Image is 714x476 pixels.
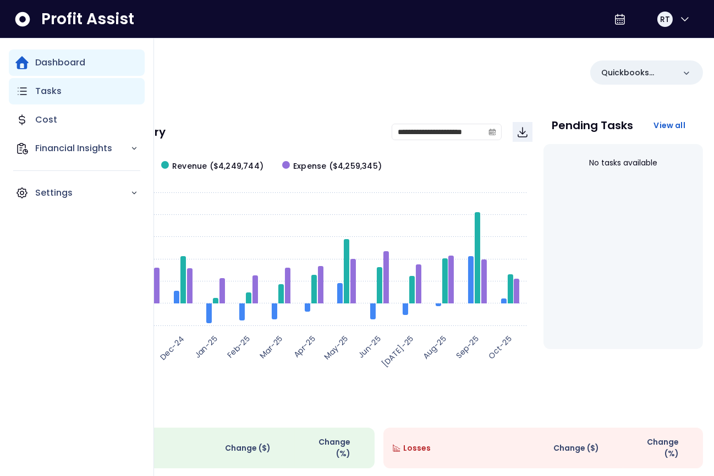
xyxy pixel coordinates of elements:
[35,186,130,200] p: Settings
[552,148,695,178] div: No tasks available
[660,14,670,25] span: RT
[553,442,599,454] span: Change ( $ )
[192,333,219,361] text: Jan-25
[225,333,252,361] text: Feb-25
[453,333,481,361] text: Sep-25
[41,9,134,29] span: Profit Assist
[632,436,679,460] span: Change (%)
[172,160,263,172] span: Revenue ($4,249,744)
[403,442,431,454] span: Losses
[304,436,351,460] span: Change (%)
[321,333,350,362] text: May-25
[35,113,57,126] p: Cost
[420,333,448,361] text: Aug-25
[653,120,685,131] span: View all
[488,128,496,136] svg: calendar
[35,56,85,69] p: Dashboard
[601,67,674,79] p: Quickbooks Online
[157,333,186,362] text: Dec-24
[552,120,634,131] p: Pending Tasks
[35,85,62,98] p: Tasks
[645,115,694,135] button: View all
[257,333,285,361] text: Mar-25
[486,333,514,361] text: Oct-25
[291,333,317,359] text: Apr-25
[513,122,532,142] button: Download
[293,160,382,172] span: Expense ($4,259,345)
[55,403,703,414] p: Wins & Losses
[225,442,271,454] span: Change ( $ )
[35,142,130,155] p: Financial Insights
[356,333,383,361] text: Jun-25
[380,333,416,369] text: [DATE]-25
